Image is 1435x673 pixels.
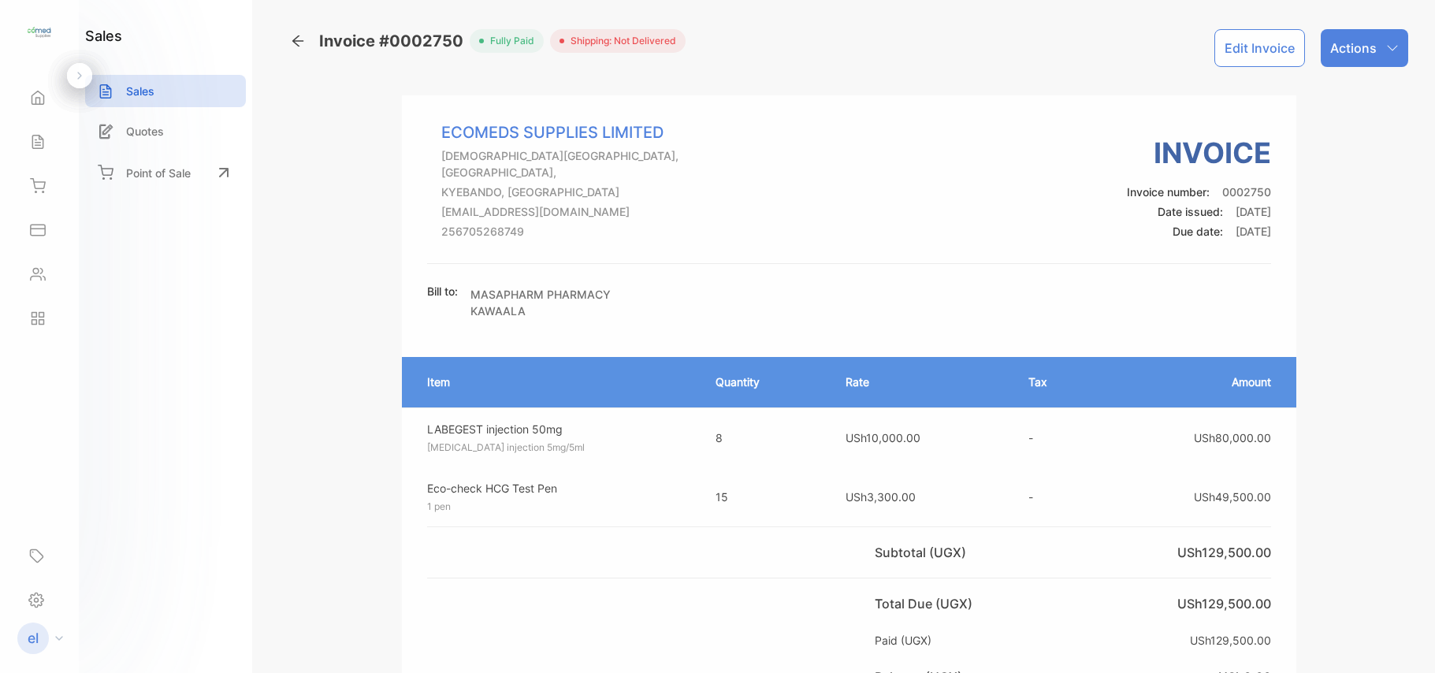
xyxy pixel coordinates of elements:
p: Quantity [716,374,814,390]
span: [DATE] [1236,225,1271,238]
p: Bill to: [427,283,458,299]
p: ECOMEDS SUPPLIES LIMITED [441,121,744,144]
p: KYEBANDO, [GEOGRAPHIC_DATA] [441,184,744,200]
p: LABEGEST injection 50mg [427,421,687,437]
p: Item [427,374,684,390]
p: 1 pen [427,500,687,514]
button: Actions [1321,29,1408,67]
span: Invoice number: [1127,185,1210,199]
button: Edit Invoice [1214,29,1305,67]
span: USh129,500.00 [1190,634,1271,647]
p: el [28,628,39,649]
span: USh80,000.00 [1194,431,1271,444]
p: Rate [846,374,997,390]
a: Point of Sale [85,155,246,190]
p: - [1028,429,1084,446]
span: USh10,000.00 [846,431,920,444]
span: [DATE] [1236,205,1271,218]
p: Point of Sale [126,165,191,181]
span: Due date: [1173,225,1223,238]
p: Quotes [126,123,164,139]
p: Subtotal (UGX) [875,543,972,562]
span: USh129,500.00 [1177,545,1271,560]
span: USh49,500.00 [1194,490,1271,504]
p: [MEDICAL_DATA] injection 5mg/5ml [427,441,687,455]
p: Tax [1028,374,1084,390]
p: 8 [716,429,814,446]
p: - [1028,489,1084,505]
p: Eco-check HCG Test Pen [427,480,687,496]
p: Paid (UGX) [875,632,938,649]
p: 15 [716,489,814,505]
p: Amount [1115,374,1272,390]
h1: sales [85,25,122,46]
a: Quotes [85,115,246,147]
span: fully paid [484,34,534,48]
span: Date issued: [1158,205,1223,218]
img: logo [28,20,51,44]
p: Total Due (UGX) [875,594,979,613]
span: Invoice #0002750 [319,29,470,53]
a: Sales [85,75,246,107]
p: [EMAIL_ADDRESS][DOMAIN_NAME] [441,203,744,220]
span: USh3,300.00 [846,490,916,504]
span: Shipping: Not Delivered [564,34,676,48]
span: 0002750 [1222,185,1271,199]
p: MASAPHARM PHARMACY KAWAALA [470,286,652,319]
p: 256705268749 [441,223,744,240]
p: Actions [1330,39,1377,58]
p: [DEMOGRAPHIC_DATA][GEOGRAPHIC_DATA], [GEOGRAPHIC_DATA], [441,147,744,180]
p: Sales [126,83,154,99]
span: USh129,500.00 [1177,596,1271,612]
h3: Invoice [1127,132,1271,174]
